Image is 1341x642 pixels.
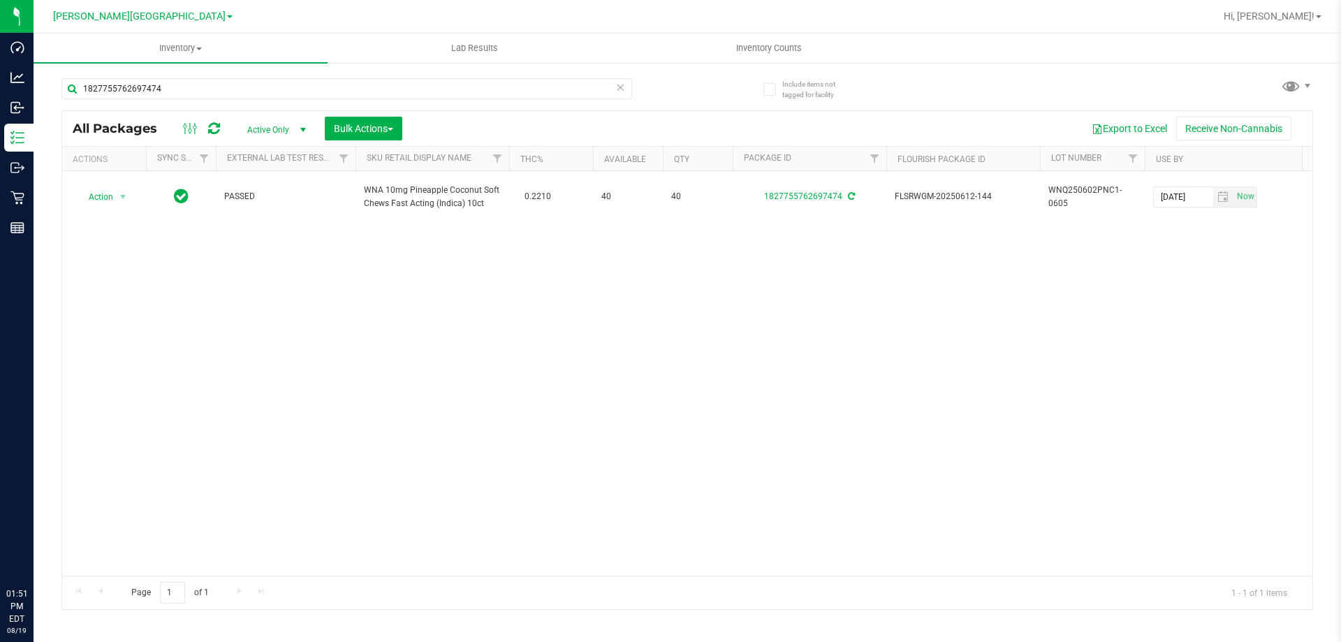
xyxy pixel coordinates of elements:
span: In Sync [174,187,189,206]
button: Export to Excel [1083,117,1176,140]
a: Use By [1156,154,1183,164]
span: Inventory Counts [717,42,821,54]
span: select [1233,187,1256,207]
span: Set Current date [1233,187,1257,207]
a: Inventory [34,34,328,63]
span: Hi, [PERSON_NAME]! [1224,10,1314,22]
button: Receive Non-Cannabis [1176,117,1291,140]
inline-svg: Retail [10,191,24,205]
a: Qty [674,154,689,164]
a: Flourish Package ID [897,154,985,164]
span: 40 [671,190,724,203]
span: Page of 1 [119,582,220,604]
span: PASSED [224,190,347,203]
span: Bulk Actions [334,123,393,134]
span: select [1213,187,1233,207]
a: 1827755762697474 [764,191,842,201]
button: Bulk Actions [325,117,402,140]
span: Lab Results [432,42,517,54]
span: 1 - 1 of 1 items [1220,582,1298,603]
input: 1 [160,582,185,604]
a: Inventory Counts [622,34,916,63]
inline-svg: Inbound [10,101,24,115]
a: External Lab Test Result [227,153,337,163]
inline-svg: Dashboard [10,41,24,54]
span: Sync from Compliance System [846,191,855,201]
a: Lab Results [328,34,622,63]
span: Action [76,187,114,207]
a: Sku Retail Display Name [367,153,471,163]
span: Clear [615,78,625,96]
input: Search Package ID, Item Name, SKU, Lot or Part Number... [61,78,632,99]
span: [PERSON_NAME][GEOGRAPHIC_DATA] [53,10,226,22]
span: Inventory [34,42,328,54]
span: All Packages [73,121,171,136]
a: Filter [863,147,886,170]
span: Include items not tagged for facility [782,79,852,100]
inline-svg: Analytics [10,71,24,85]
span: select [115,187,132,207]
a: Sync Status [157,153,211,163]
span: FLSRWGM-20250612-144 [895,190,1032,203]
a: Lot Number [1051,153,1101,163]
iframe: Resource center [14,530,56,572]
p: 08/19 [6,625,27,636]
span: WNQ250602PNC1-0605 [1048,184,1136,210]
a: Available [604,154,646,164]
inline-svg: Outbound [10,161,24,175]
a: Filter [486,147,509,170]
a: Filter [332,147,356,170]
div: Actions [73,154,140,164]
span: 40 [601,190,654,203]
a: THC% [520,154,543,164]
span: WNA 10mg Pineapple Coconut Soft Chews Fast Acting (Indica) 10ct [364,184,501,210]
p: 01:51 PM EDT [6,588,27,625]
iframe: Resource center unread badge [41,528,58,545]
a: Filter [1122,147,1145,170]
inline-svg: Inventory [10,131,24,145]
span: 0.2210 [518,187,558,207]
a: Filter [193,147,216,170]
inline-svg: Reports [10,221,24,235]
a: Package ID [744,153,791,163]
